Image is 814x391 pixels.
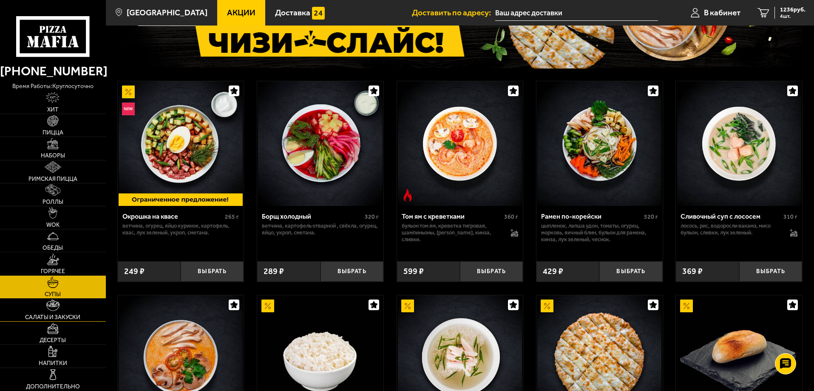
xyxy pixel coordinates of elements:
[402,212,502,220] div: Том ям с креветками
[127,9,207,17] span: [GEOGRAPHIC_DATA]
[783,213,797,220] span: 310 г
[45,291,61,297] span: Супы
[312,7,325,20] img: 15daf4d41897b9f0e9f617042186c801.svg
[122,86,135,98] img: Акционный
[680,300,693,312] img: Акционный
[43,130,63,136] span: Пицца
[47,107,59,113] span: Хит
[543,267,563,276] span: 429 ₽
[704,9,740,17] span: В кабинет
[28,176,77,182] span: Римская пицца
[118,81,244,205] a: АкционныйНовинкаОкрошка на квасе
[739,261,802,282] button: Выбрать
[25,314,80,320] span: Салаты и закуски
[257,81,383,205] a: Борщ холодный
[495,5,658,21] input: Ваш адрес доставки
[122,103,135,115] img: Новинка
[43,245,63,251] span: Обеды
[599,261,662,282] button: Выбрать
[365,213,379,220] span: 320 г
[227,9,255,17] span: Акции
[682,267,703,276] span: 369 ₽
[43,199,63,205] span: Роллы
[397,81,523,205] a: Острое блюдоТом ям с креветками
[26,384,80,390] span: Дополнительно
[41,153,65,159] span: Наборы
[264,267,284,276] span: 289 ₽
[275,9,310,17] span: Доставка
[401,189,414,202] img: Острое блюдо
[122,212,223,220] div: Окрошка на квасе
[541,223,658,243] p: цыпленок, лапша удон, томаты, огурец, морковь, яичный блин, бульон для рамена, кинза, лук зеленый...
[261,300,274,312] img: Акционный
[258,81,382,205] img: Борщ холодный
[495,5,658,21] span: проспект Культуры, 21к2
[780,7,805,13] span: 1236 руб.
[181,261,244,282] button: Выбрать
[119,81,243,205] img: Окрошка на квасе
[122,223,239,236] p: ветчина, огурец, яйцо куриное, картофель, квас, лук зеленый, укроп, сметана.
[398,81,522,205] img: Том ям с креветками
[677,81,801,205] img: Сливочный суп с лососем
[676,81,802,205] a: Сливочный суп с лососем
[124,267,145,276] span: 249 ₽
[262,223,379,236] p: ветчина, картофель отварной , свёкла, огурец, яйцо, укроп, сметана.
[401,300,414,312] img: Акционный
[402,223,502,243] p: бульон том ям, креветка тигровая, шампиньоны, [PERSON_NAME], кинза, сливки.
[40,337,66,343] span: Десерты
[780,14,805,19] span: 4 шт.
[262,212,363,220] div: Борщ холодный
[46,222,60,228] span: WOK
[536,81,663,205] a: Рамен по-корейски
[537,81,661,205] img: Рамен по-корейски
[320,261,383,282] button: Выбрать
[225,213,239,220] span: 265 г
[681,223,781,236] p: лосось, рис, водоросли вакамэ, мисо бульон, сливки, лук зеленый.
[39,360,67,366] span: Напитки
[541,300,553,312] img: Акционный
[644,213,658,220] span: 520 г
[460,261,523,282] button: Выбрать
[541,212,642,220] div: Рамен по-корейски
[403,267,424,276] span: 599 ₽
[681,212,781,220] div: Сливочный суп с лососем
[41,268,65,274] span: Горячее
[504,213,518,220] span: 360 г
[412,9,495,17] span: Доставить по адресу:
